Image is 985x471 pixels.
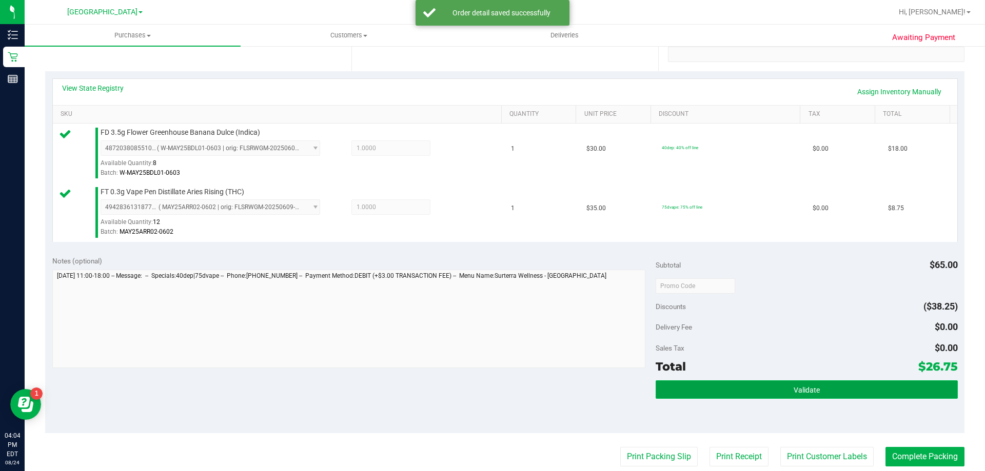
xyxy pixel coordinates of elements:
[120,228,173,235] span: MAY25ARR02-0602
[809,110,871,118] a: Tax
[851,83,948,100] a: Assign Inventory Manually
[883,110,945,118] a: Total
[586,144,606,154] span: $30.00
[918,359,958,374] span: $26.75
[662,204,702,210] span: 75dvape: 75% off line
[537,31,593,40] span: Deliveries
[241,25,457,46] a: Customers
[8,52,18,62] inline-svg: Retail
[888,203,904,213] span: $8.75
[656,344,684,352] span: Sales Tax
[10,389,41,420] iframe: Resource center
[8,30,18,40] inline-svg: Inventory
[662,145,698,150] span: 40dep: 40% off line
[659,110,796,118] a: Discount
[794,386,820,394] span: Validate
[153,218,160,226] span: 12
[101,169,118,176] span: Batch:
[511,203,515,213] span: 1
[935,342,958,353] span: $0.00
[509,110,572,118] a: Quantity
[710,447,769,466] button: Print Receipt
[5,431,20,459] p: 04:04 PM EDT
[61,110,497,118] a: SKU
[153,159,156,167] span: 8
[241,31,456,40] span: Customers
[813,144,829,154] span: $0.00
[923,301,958,312] span: ($38.25)
[656,297,686,316] span: Discounts
[656,261,681,269] span: Subtotal
[25,25,241,46] a: Purchases
[441,8,562,18] div: Order detail saved successfully
[8,74,18,84] inline-svg: Reports
[780,447,874,466] button: Print Customer Labels
[101,187,244,197] span: FT 0.3g Vape Pen Distillate Aries Rising (THC)
[656,278,735,294] input: Promo Code
[30,387,43,400] iframe: Resource center unread badge
[620,447,698,466] button: Print Packing Slip
[892,32,955,44] span: Awaiting Payment
[899,8,966,16] span: Hi, [PERSON_NAME]!
[656,380,957,399] button: Validate
[511,144,515,154] span: 1
[584,110,647,118] a: Unit Price
[5,459,20,466] p: 08/24
[67,8,137,16] span: [GEOGRAPHIC_DATA]
[101,156,331,176] div: Available Quantity:
[656,323,692,331] span: Delivery Fee
[586,203,606,213] span: $35.00
[62,83,124,93] a: View State Registry
[25,31,241,40] span: Purchases
[656,359,686,374] span: Total
[101,128,260,137] span: FD 3.5g Flower Greenhouse Banana Dulce (Indica)
[885,447,964,466] button: Complete Packing
[935,321,958,332] span: $0.00
[101,215,331,235] div: Available Quantity:
[457,25,673,46] a: Deliveries
[930,259,958,270] span: $65.00
[813,203,829,213] span: $0.00
[120,169,180,176] span: W-MAY25BDL01-0603
[101,228,118,235] span: Batch:
[52,257,102,265] span: Notes (optional)
[888,144,908,154] span: $18.00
